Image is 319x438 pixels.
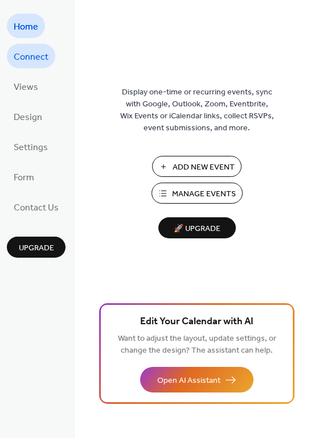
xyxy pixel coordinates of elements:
[152,156,242,177] button: Add New Event
[14,78,38,96] span: Views
[14,18,38,36] span: Home
[140,314,253,330] span: Edit Your Calendar with AI
[7,195,66,219] a: Contact Us
[173,162,235,173] span: Add New Event
[14,109,42,126] span: Design
[7,104,49,129] a: Design
[19,242,54,254] span: Upgrade
[120,86,274,134] span: Display one-time or recurring events, sync with Google, Outlook, Zoom, Eventbrite, Wix Events or ...
[7,164,41,189] a: Form
[165,221,229,237] span: 🚀 Upgrade
[14,48,48,66] span: Connect
[7,134,55,159] a: Settings
[140,367,253,392] button: Open AI Assistant
[14,199,59,217] span: Contact Us
[152,183,243,204] button: Manage Events
[7,44,55,68] a: Connect
[7,74,45,98] a: Views
[172,188,236,200] span: Manage Events
[118,331,276,358] span: Want to adjust the layout, update settings, or change the design? The assistant can help.
[14,139,48,156] span: Settings
[7,237,66,258] button: Upgrade
[14,169,34,187] span: Form
[157,375,220,387] span: Open AI Assistant
[158,217,236,238] button: 🚀 Upgrade
[7,14,45,38] a: Home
